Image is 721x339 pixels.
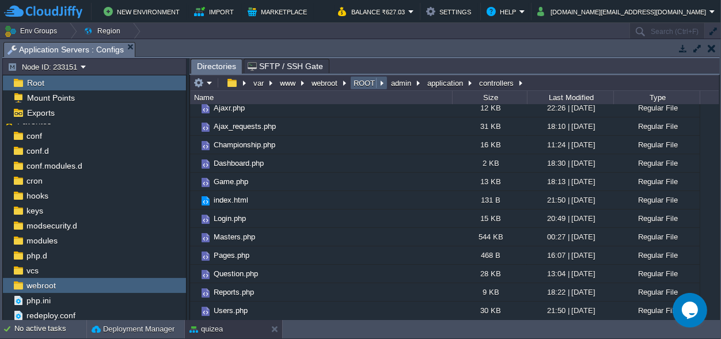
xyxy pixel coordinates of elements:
div: Regular File [613,246,700,264]
a: Mount Points [25,93,77,103]
div: 468 B [452,246,527,264]
a: Login.php [212,214,248,223]
a: modules [24,235,59,246]
a: Ajaxr.php [212,103,246,113]
a: Question.php [212,269,260,279]
a: Championship.php [212,140,277,150]
span: conf.d [24,146,51,156]
div: Regular File [613,228,700,246]
img: AMDAwAAAACH5BAEAAAAALAAAAAABAAEAAAICRAEAOw== [199,195,212,207]
div: 21:50 | [DATE] [527,302,613,319]
a: conf.modules.d [24,161,84,171]
img: AMDAwAAAACH5BAEAAAAALAAAAAABAAEAAAICRAEAOw== [190,154,199,172]
div: 00:27 | [DATE] [527,228,613,246]
div: Size [453,91,527,104]
span: modsecurity.d [24,220,79,231]
div: Regular File [613,191,700,209]
a: Favorites [15,117,53,126]
img: AMDAwAAAACH5BAEAAAAALAAAAAABAAEAAAICRAEAOw== [190,302,199,319]
button: Help [487,5,519,18]
div: 21:50 | [DATE] [527,191,613,209]
span: hooks [24,191,50,201]
a: php.ini [24,295,52,306]
span: Users.php [212,306,249,315]
button: Node ID: 233151 [7,62,81,72]
button: Env Groups [4,23,61,39]
span: Directories [197,59,236,74]
a: php.d [24,250,49,261]
div: 18:22 | [DATE] [527,283,613,301]
a: Root [25,78,46,88]
div: 22:26 | [DATE] [527,99,613,117]
span: cron [24,176,44,186]
div: Regular File [613,210,700,227]
button: controllers [477,78,517,88]
a: Masters.php [212,232,257,242]
div: 30 KB [452,302,527,319]
div: 15 KB [452,210,527,227]
img: AMDAwAAAACH5BAEAAAAALAAAAAABAAEAAAICRAEAOw== [190,99,199,117]
div: Type [614,91,700,104]
div: 20:49 | [DATE] [527,210,613,227]
img: AMDAwAAAACH5BAEAAAAALAAAAAABAAEAAAICRAEAOw== [199,158,212,170]
div: 18:10 | [DATE] [527,117,613,135]
div: 9 KB [452,283,527,301]
div: 131 B [452,191,527,209]
span: redeploy.conf [24,310,77,321]
span: Application Servers : Configs [7,43,124,57]
button: Region [84,23,124,39]
a: Reports.php [212,287,256,297]
img: AMDAwAAAACH5BAEAAAAALAAAAAABAAEAAAICRAEAOw== [190,117,199,135]
img: AMDAwAAAACH5BAEAAAAALAAAAAABAAEAAAICRAEAOw== [190,191,199,209]
span: SFTP / SSH Gate [248,59,323,73]
div: Regular File [613,302,700,319]
button: [DOMAIN_NAME][EMAIL_ADDRESS][DOMAIN_NAME] [537,5,709,18]
button: New Environment [104,5,183,18]
div: 18:13 | [DATE] [527,173,613,191]
span: vcs [24,265,40,276]
div: 13:04 | [DATE] [527,265,613,283]
a: Ajax_requests.php [212,121,278,131]
button: quizea [189,323,223,335]
div: 18:30 | [DATE] [527,154,613,172]
img: AMDAwAAAACH5BAEAAAAALAAAAAABAAEAAAICRAEAOw== [199,139,212,152]
button: ROOT [352,78,378,88]
img: AMDAwAAAACH5BAEAAAAALAAAAAABAAEAAAICRAEAOw== [190,173,199,191]
button: Marketplace [248,5,310,18]
a: webroot [24,280,58,291]
a: conf [24,131,44,141]
div: 28 KB [452,265,527,283]
img: AMDAwAAAACH5BAEAAAAALAAAAAABAAEAAAICRAEAOw== [199,231,212,244]
a: Dashboard.php [212,158,265,168]
img: AMDAwAAAACH5BAEAAAAALAAAAAABAAEAAAICRAEAOw== [190,246,199,264]
img: AMDAwAAAACH5BAEAAAAALAAAAAABAAEAAAICRAEAOw== [199,176,212,189]
img: AMDAwAAAACH5BAEAAAAALAAAAAABAAEAAAICRAEAOw== [199,287,212,299]
div: 13 KB [452,173,527,191]
div: Regular File [613,99,700,117]
a: Pages.php [212,250,251,260]
span: Exports [25,108,56,118]
input: Click to enter the path [190,75,719,91]
img: CloudJiffy [4,5,82,19]
a: Game.php [212,177,250,186]
button: Import [194,5,237,18]
img: AMDAwAAAACH5BAEAAAAALAAAAAABAAEAAAICRAEAOw== [190,283,199,301]
div: 544 KB [452,228,527,246]
div: Regular File [613,173,700,191]
button: admin [389,78,414,88]
div: 16:07 | [DATE] [527,246,613,264]
div: 11:24 | [DATE] [527,136,613,154]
